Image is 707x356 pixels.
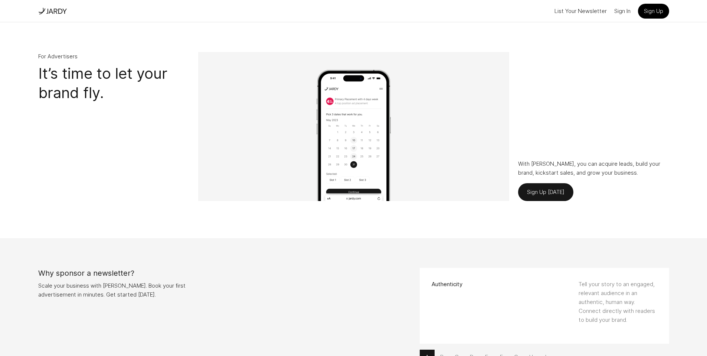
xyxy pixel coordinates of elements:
button: List Your Newsletter [554,5,607,17]
a: Sign Up [638,4,669,19]
span: Authenticity [432,280,462,289]
a: Sign In [614,5,631,17]
img: tatem logo [46,7,67,15]
div: For Advertisers [38,52,189,201]
div: With [PERSON_NAME], you can acquire leads, build your brand, kickstart sales, and grow your busin... [518,52,669,201]
button: Sign Up [DATE] [518,183,573,201]
h1: It’s time to let your brand fly. [38,64,189,103]
h3: Why sponsor a newsletter? [38,268,204,278]
span: Scale your business with [PERSON_NAME]. Book your first advertisement in minutes. Get started [DA... [38,281,204,299]
img: iphone screenshot [317,70,391,201]
span: Tell your story to an engaged, relevant audience in an authentic, human way. Connect directly wit... [579,280,657,332]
